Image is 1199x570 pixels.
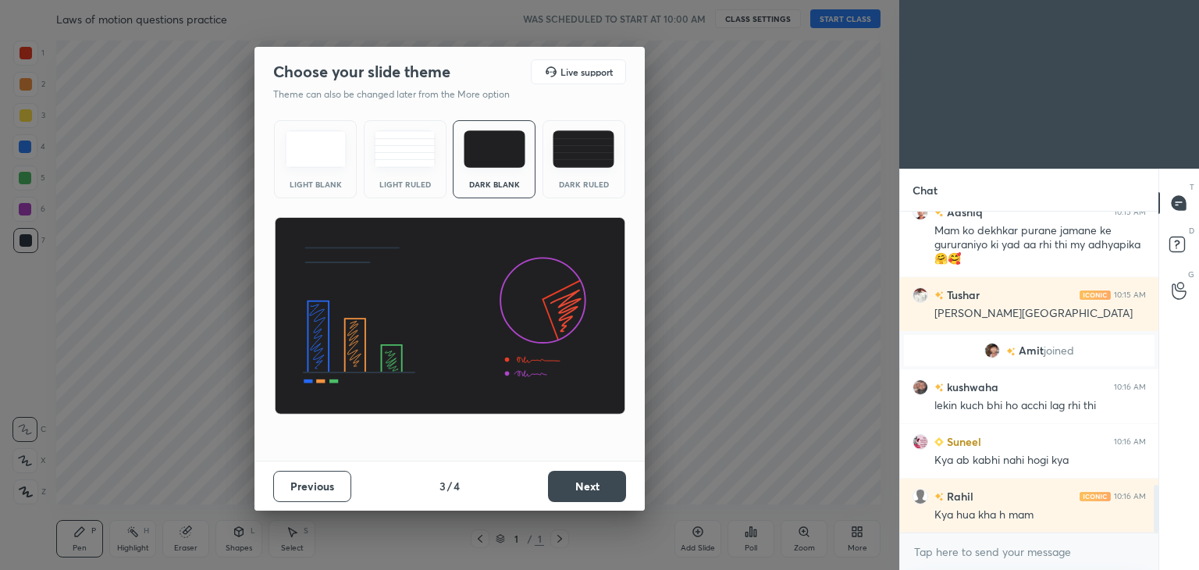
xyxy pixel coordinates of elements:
[1189,225,1194,237] p: D
[934,291,944,300] img: no-rating-badge.077c3623.svg
[944,204,983,220] h6: Aashiq
[1114,437,1146,447] div: 10:16 AM
[1114,383,1146,392] div: 10:16 AM
[284,180,347,188] div: Light Blank
[273,87,526,102] p: Theme can also be changed later from the More option
[1114,492,1146,501] div: 10:16 AM
[1188,269,1194,280] p: G
[1080,492,1111,501] img: iconic-light.a09c19a4.png
[934,306,1146,322] div: [PERSON_NAME][GEOGRAPHIC_DATA]
[560,67,613,77] h5: Live support
[273,62,450,82] h2: Choose your slide theme
[934,208,944,217] img: no-rating-badge.077c3623.svg
[274,217,626,415] img: darkThemeBanner.d06ce4a2.svg
[944,379,998,395] h6: kushwaha
[374,130,436,168] img: lightRuledTheme.5fabf969.svg
[464,130,525,168] img: darkTheme.f0cc69e5.svg
[934,398,1146,414] div: lekin kuch bhi ho acchi lag rhi thi
[374,180,436,188] div: Light Ruled
[913,379,928,395] img: 068f3fbbd6de46c7bab659d74462068d.jpg
[1006,347,1016,356] img: no-rating-badge.077c3623.svg
[1080,290,1111,300] img: iconic-light.a09c19a4.png
[454,478,460,494] h4: 4
[463,180,525,188] div: Dark Blank
[1190,181,1194,193] p: T
[934,493,944,501] img: no-rating-badge.077c3623.svg
[913,205,928,220] img: 8bb8d65a80d94a94ac07ef05e5651d12.jpg
[913,434,928,450] img: 7ab85ee3143a4030b3514ab220aa4030.jpg
[944,433,981,450] h6: Suneel
[900,169,950,211] p: Chat
[900,212,1158,533] div: grid
[1114,208,1146,217] div: 10:15 AM
[934,223,1146,267] div: Mam ko dekhkar purane jamane ke gururaniyo ki yad aa rhi thi my adhyapika 🤗🥰
[934,453,1146,468] div: Kya ab kabhi nahi hogi kya
[913,489,928,504] img: default.png
[934,508,1146,523] div: Kya hua kha h mam
[273,471,351,502] button: Previous
[553,130,614,168] img: darkRuledTheme.de295e13.svg
[447,478,452,494] h4: /
[553,180,615,188] div: Dark Ruled
[934,383,944,392] img: no-rating-badge.077c3623.svg
[1019,344,1044,357] span: Amit
[944,488,973,504] h6: Rahil
[439,478,446,494] h4: 3
[934,437,944,447] img: Learner_Badge_beginner_1_8b307cf2a0.svg
[548,471,626,502] button: Next
[944,287,980,303] h6: Tushar
[913,287,928,303] img: 2d701adf2a7247aeaa0018d173690177.jpg
[285,130,347,168] img: lightTheme.e5ed3b09.svg
[1044,344,1074,357] span: joined
[984,343,1000,358] img: 3
[1114,290,1146,300] div: 10:15 AM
